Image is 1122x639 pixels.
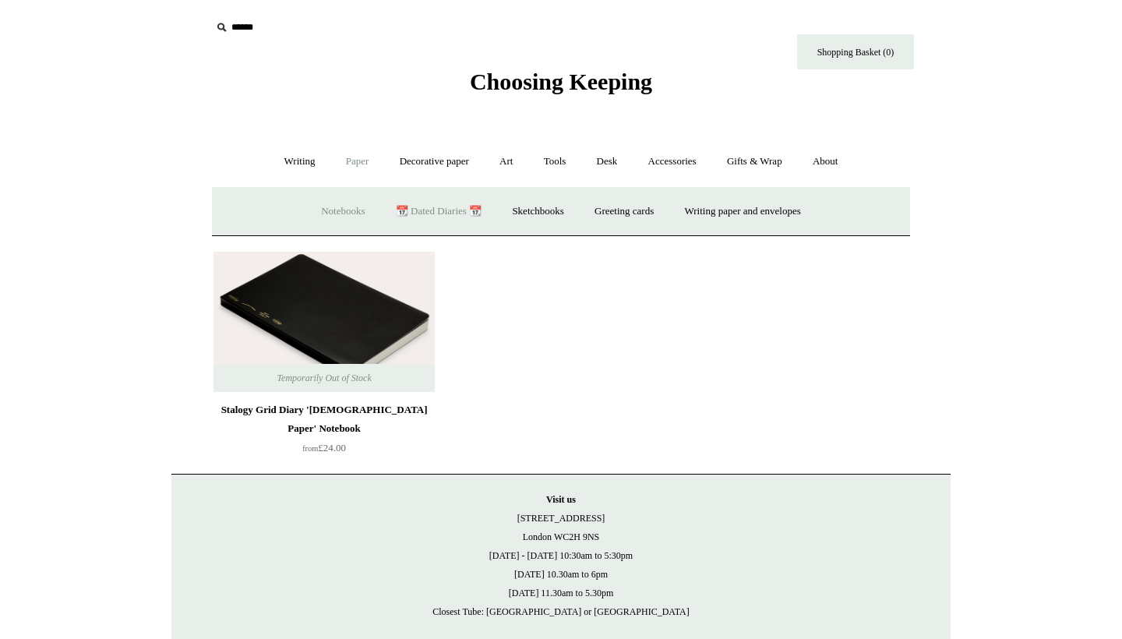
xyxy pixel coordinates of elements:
[799,141,852,182] a: About
[332,141,383,182] a: Paper
[302,444,318,453] span: from
[213,252,435,392] img: Stalogy Grid Diary 'Bible Paper' Notebook
[671,191,815,232] a: Writing paper and envelopes
[386,141,483,182] a: Decorative paper
[261,364,386,392] span: Temporarily Out of Stock
[213,401,435,464] a: Stalogy Grid Diary '[DEMOGRAPHIC_DATA] Paper' Notebook from£24.00
[498,191,577,232] a: Sketchbooks
[470,81,652,92] a: Choosing Keeping
[485,141,527,182] a: Art
[583,141,632,182] a: Desk
[382,191,496,232] a: 📆 Dated Diaries 📆
[270,141,330,182] a: Writing
[634,141,711,182] a: Accessories
[580,191,668,232] a: Greeting cards
[217,401,431,438] div: Stalogy Grid Diary '[DEMOGRAPHIC_DATA] Paper' Notebook
[530,141,580,182] a: Tools
[187,490,935,621] p: [STREET_ADDRESS] London WC2H 9NS [DATE] - [DATE] 10:30am to 5:30pm [DATE] 10.30am to 6pm [DATE] 1...
[307,191,379,232] a: Notebooks
[713,141,796,182] a: Gifts & Wrap
[470,69,652,94] span: Choosing Keeping
[797,34,914,69] a: Shopping Basket (0)
[302,442,346,454] span: £24.00
[213,252,435,392] a: Stalogy Grid Diary 'Bible Paper' Notebook Stalogy Grid Diary 'Bible Paper' Notebook Temporarily O...
[546,494,576,505] strong: Visit us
